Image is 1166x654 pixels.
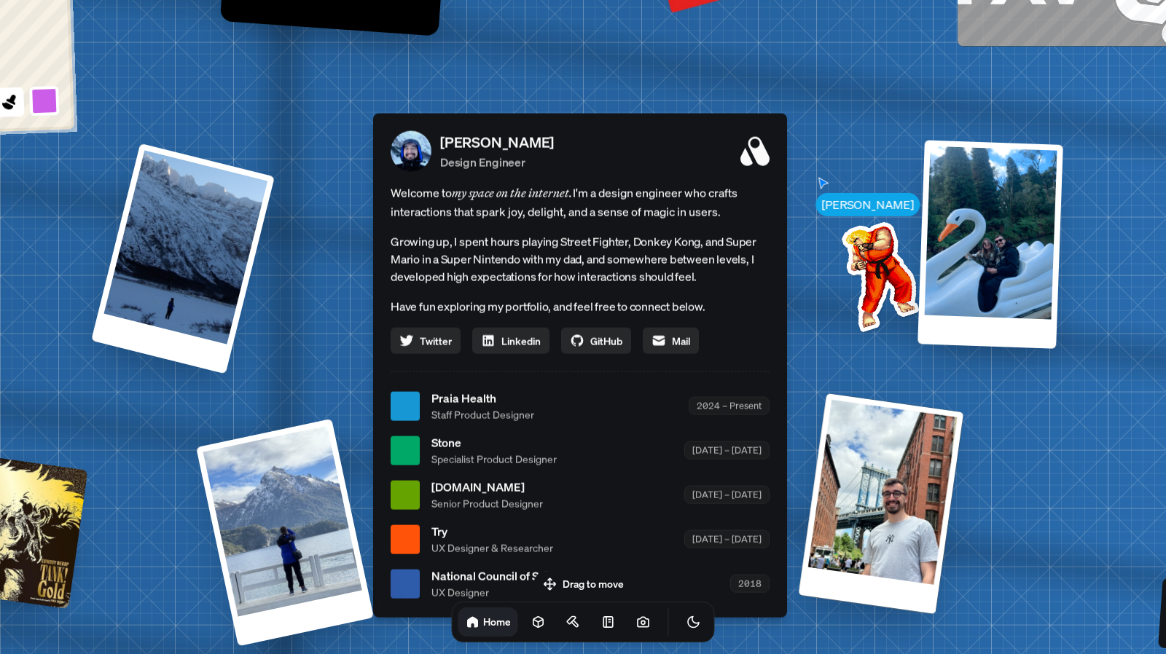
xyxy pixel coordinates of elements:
div: [DATE] – [DATE] [684,530,770,548]
a: Mail [643,328,699,354]
span: Specialist Product Designer [431,452,557,467]
span: Praia Health [431,390,534,407]
span: UX Designer & Researcher [431,540,553,556]
span: National Council of Science [431,567,573,585]
span: GitHub [590,333,622,348]
span: Staff Product Designer [431,407,534,422]
div: [DATE] – [DATE] [684,441,770,460]
p: Have fun exploring my portfolio, and feel free to connect below. [391,297,770,316]
em: my space on the internet. [452,186,573,200]
span: Linkedin [501,333,541,348]
a: GitHub [561,328,631,354]
div: 2018 [730,575,770,593]
span: Senior Product Designer [431,496,543,511]
div: [DATE] – [DATE] [684,486,770,504]
span: Mail [672,333,690,348]
div: 2024 – Present [689,397,770,415]
span: [DOMAIN_NAME] [431,478,543,496]
a: Twitter [391,328,461,354]
p: Design Engineer [440,154,554,171]
img: Profile example [804,200,951,347]
span: Twitter [420,333,452,348]
span: UX Designer [431,585,573,600]
a: Linkedin [472,328,549,354]
span: Try [431,523,553,540]
h1: Home [483,615,511,629]
p: [PERSON_NAME] [440,132,554,154]
p: Growing up, I spent hours playing Street Fighter, Donkey Kong, and Super Mario in a Super Nintend... [391,233,770,285]
span: Stone [431,434,557,452]
span: Welcome to I'm a design engineer who crafts interactions that spark joy, delight, and a sense of ... [391,184,770,221]
button: Toggle Theme [679,607,708,637]
a: Home [458,607,518,637]
img: Profile Picture [391,131,431,172]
